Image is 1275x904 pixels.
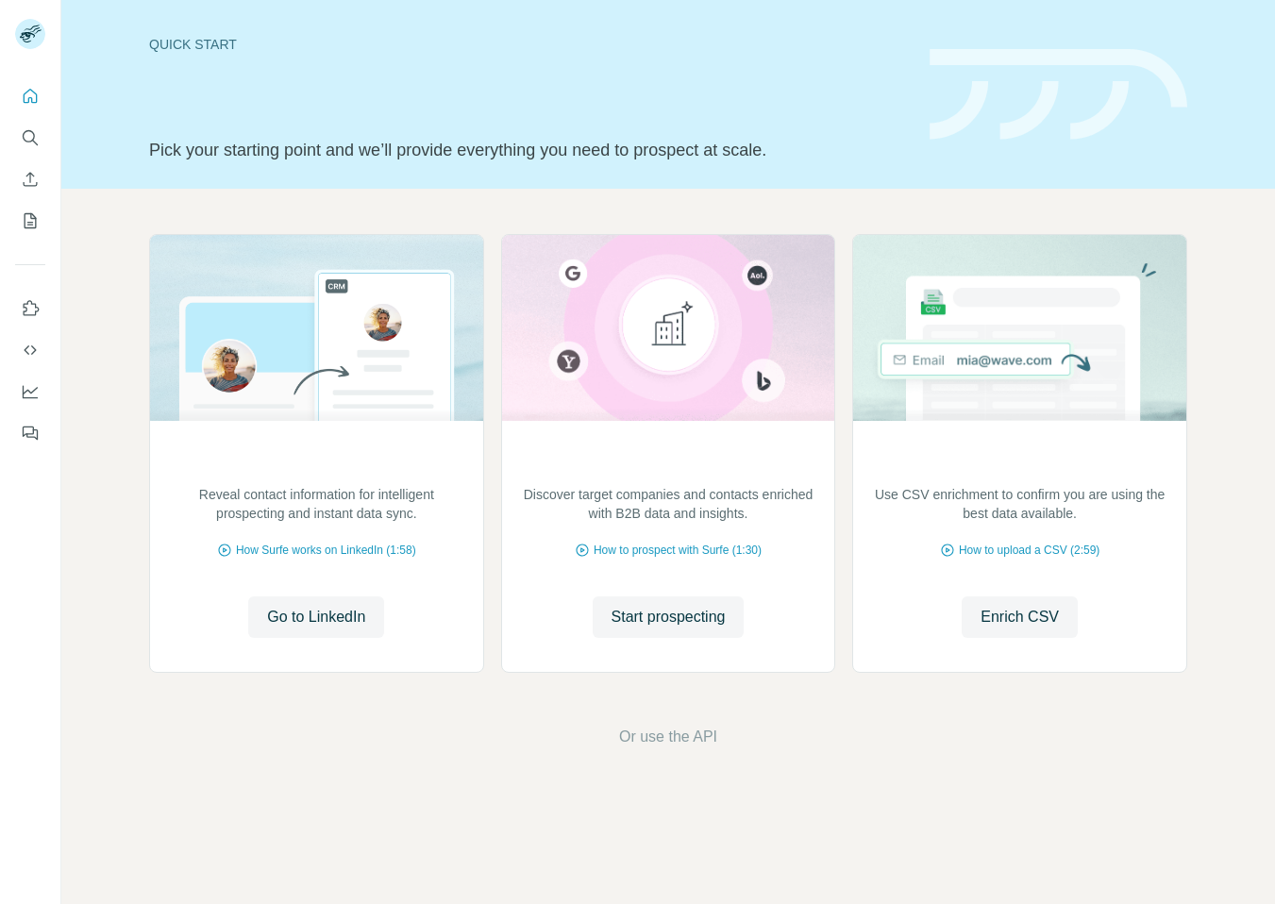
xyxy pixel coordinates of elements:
[15,375,45,409] button: Dashboard
[981,606,1059,628] span: Enrich CSV
[959,542,1099,559] span: How to upload a CSV (2:59)
[593,596,745,638] button: Start prospecting
[15,204,45,238] button: My lists
[962,596,1078,638] button: Enrich CSV
[149,235,484,421] img: Prospect on LinkedIn
[169,485,464,523] p: Reveal contact information for intelligent prospecting and instant data sync.
[612,606,726,628] span: Start prospecting
[149,137,907,163] p: Pick your starting point and we’ll provide everything you need to prospect at scale.
[521,485,816,523] p: Discover target companies and contacts enriched with B2B data and insights.
[221,447,412,474] h2: Prospect on LinkedIn
[15,162,45,196] button: Enrich CSV
[852,235,1187,421] img: Enrich your contact lists
[619,726,717,748] button: Or use the API
[910,447,1130,474] h2: Enrich your contact lists
[149,88,907,126] h1: Let’s prospect together
[15,121,45,155] button: Search
[149,35,907,54] div: Quick start
[267,606,365,628] span: Go to LinkedIn
[562,447,775,474] h2: Identify target accounts
[501,235,836,421] img: Identify target accounts
[15,333,45,367] button: Use Surfe API
[930,49,1187,141] img: banner
[15,292,45,326] button: Use Surfe on LinkedIn
[248,596,384,638] button: Go to LinkedIn
[872,485,1167,523] p: Use CSV enrichment to confirm you are using the best data available.
[15,79,45,113] button: Quick start
[594,542,762,559] span: How to prospect with Surfe (1:30)
[236,542,416,559] span: How Surfe works on LinkedIn (1:58)
[15,416,45,450] button: Feedback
